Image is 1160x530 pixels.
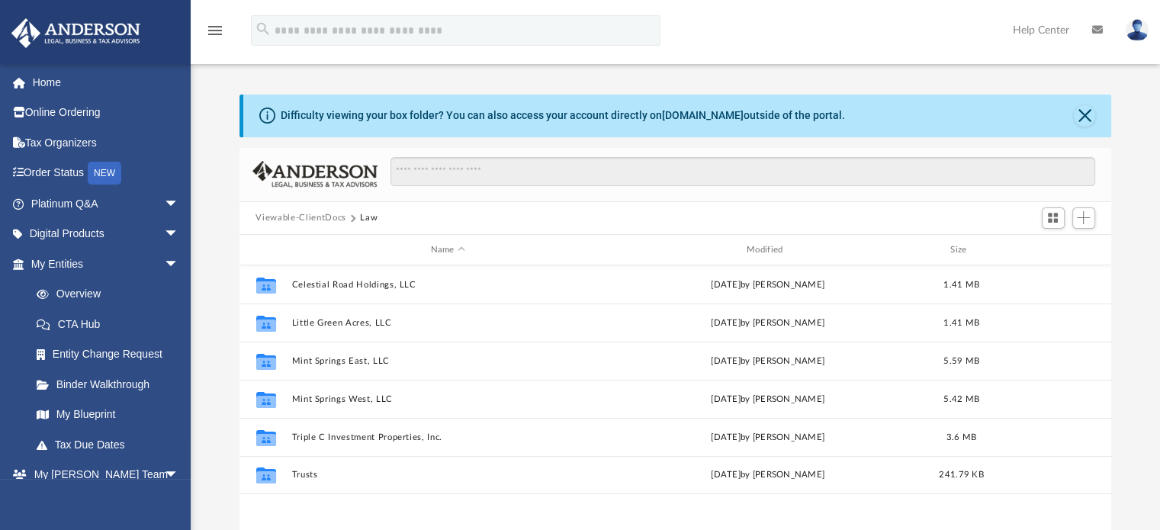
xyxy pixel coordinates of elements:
[255,21,272,37] i: search
[946,433,976,442] span: 3.6 MB
[360,211,378,225] button: Law
[1126,19,1149,41] img: User Pic
[291,356,604,366] button: Mint Springs East, LLC
[662,109,744,121] a: [DOMAIN_NAME]
[7,18,145,48] img: Anderson Advisors Platinum Portal
[943,319,979,327] span: 1.41 MB
[1072,207,1095,229] button: Add
[291,471,604,480] button: Trusts
[1074,105,1095,127] button: Close
[11,158,202,189] a: Order StatusNEW
[611,469,924,483] div: [DATE] by [PERSON_NAME]
[11,188,202,219] a: Platinum Q&Aarrow_drop_down
[291,394,604,404] button: Mint Springs West, LLC
[11,219,202,249] a: Digital Productsarrow_drop_down
[11,67,202,98] a: Home
[164,219,194,250] span: arrow_drop_down
[611,431,924,445] div: [DATE] by [PERSON_NAME]
[943,357,979,365] span: 5.59 MB
[11,98,202,128] a: Online Ordering
[611,316,924,330] div: [DATE] by [PERSON_NAME]
[291,432,604,442] button: Triple C Investment Properties, Inc.
[21,339,202,370] a: Entity Change Request
[291,318,604,328] button: Little Green Acres, LLC
[390,157,1094,186] input: Search files and folders
[164,188,194,220] span: arrow_drop_down
[21,429,202,460] a: Tax Due Dates
[164,460,194,491] span: arrow_drop_down
[291,243,604,257] div: Name
[21,369,202,400] a: Binder Walkthrough
[711,357,741,365] span: [DATE]
[164,249,194,280] span: arrow_drop_down
[11,127,202,158] a: Tax Organizers
[611,393,924,406] div: [DATE] by [PERSON_NAME]
[11,249,202,279] a: My Entitiesarrow_drop_down
[11,460,194,490] a: My [PERSON_NAME] Teamarrow_drop_down
[206,21,224,40] i: menu
[943,281,979,289] span: 1.41 MB
[281,108,845,124] div: Difficulty viewing your box folder? You can also access your account directly on outside of the p...
[611,243,924,257] div: Modified
[21,279,202,310] a: Overview
[88,162,121,185] div: NEW
[611,355,924,368] div: by [PERSON_NAME]
[1042,207,1065,229] button: Switch to Grid View
[939,471,983,480] span: 241.79 KB
[255,211,345,225] button: Viewable-ClientDocs
[21,309,202,339] a: CTA Hub
[998,243,1105,257] div: id
[206,29,224,40] a: menu
[291,280,604,290] button: Celestial Road Holdings, LLC
[611,278,924,292] div: [DATE] by [PERSON_NAME]
[246,243,284,257] div: id
[21,400,194,430] a: My Blueprint
[943,395,979,403] span: 5.42 MB
[930,243,991,257] div: Size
